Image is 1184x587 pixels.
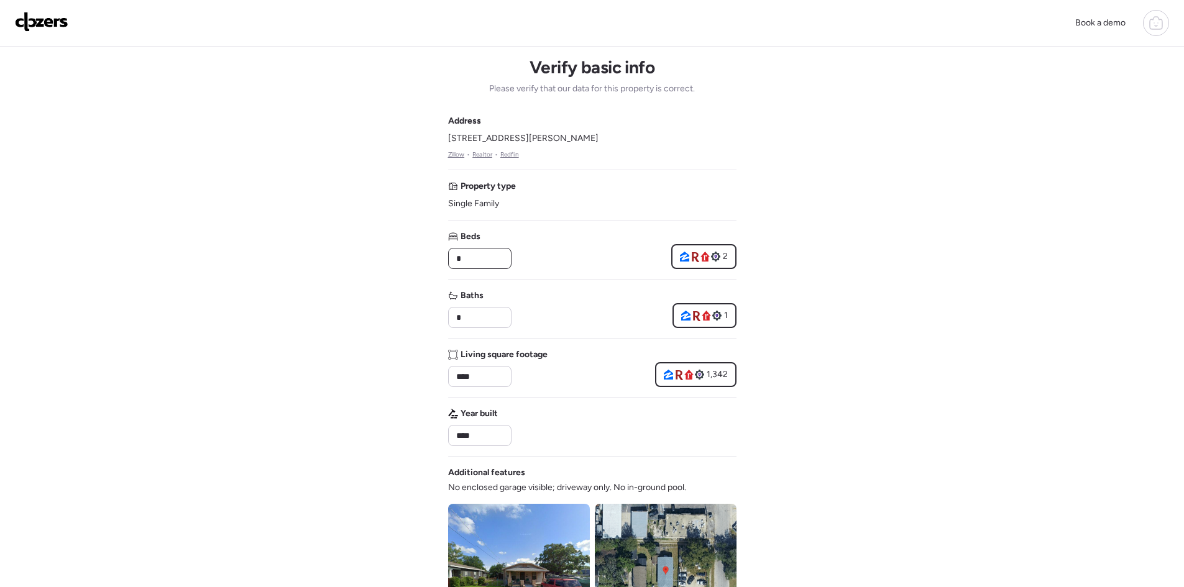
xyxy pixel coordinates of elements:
[448,115,481,127] span: Address
[723,250,728,263] span: 2
[724,309,728,322] span: 1
[461,348,548,361] span: Living square footage
[530,57,654,78] h1: Verify basic info
[461,289,484,302] span: Baths
[461,230,480,243] span: Beds
[448,466,525,479] span: Additional features
[472,150,492,160] a: Realtor
[448,132,599,145] span: [STREET_ADDRESS][PERSON_NAME]
[15,12,68,32] img: Logo
[467,150,470,160] span: •
[489,83,695,95] span: Please verify that our data for this property is correct.
[448,198,499,210] span: Single Family
[495,150,498,160] span: •
[448,481,686,494] span: No enclosed garage visible; driveway only. No in-ground pool.
[707,368,728,381] span: 1,342
[448,150,465,160] a: Zillow
[461,180,516,193] span: Property type
[500,150,519,160] a: Redfin
[461,407,498,420] span: Year built
[1075,17,1126,28] span: Book a demo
